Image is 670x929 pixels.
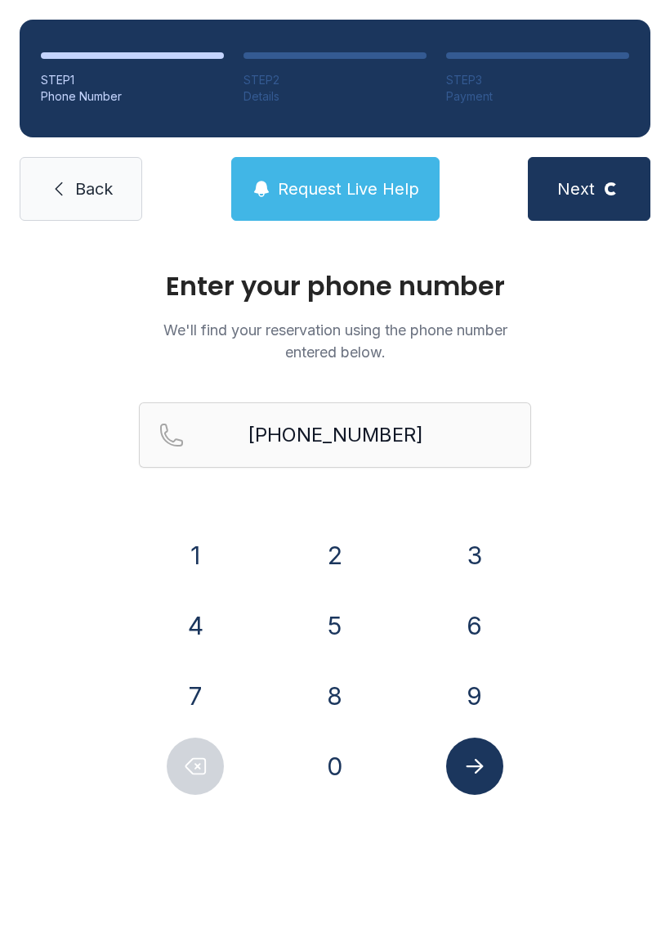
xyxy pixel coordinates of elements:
[306,667,364,725] button: 8
[306,738,364,795] button: 0
[446,72,629,88] div: STEP 3
[243,72,427,88] div: STEP 2
[167,667,224,725] button: 7
[139,273,531,299] h1: Enter your phone number
[557,177,595,200] span: Next
[139,402,531,468] input: Reservation phone number
[446,667,503,725] button: 9
[243,88,427,105] div: Details
[75,177,113,200] span: Back
[306,597,364,654] button: 5
[41,72,224,88] div: STEP 1
[446,527,503,584] button: 3
[446,597,503,654] button: 6
[167,597,224,654] button: 4
[139,319,531,363] p: We'll find your reservation using the phone number entered below.
[278,177,419,200] span: Request Live Help
[306,527,364,584] button: 2
[167,527,224,584] button: 1
[446,738,503,795] button: Submit lookup form
[446,88,629,105] div: Payment
[167,738,224,795] button: Delete number
[41,88,224,105] div: Phone Number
